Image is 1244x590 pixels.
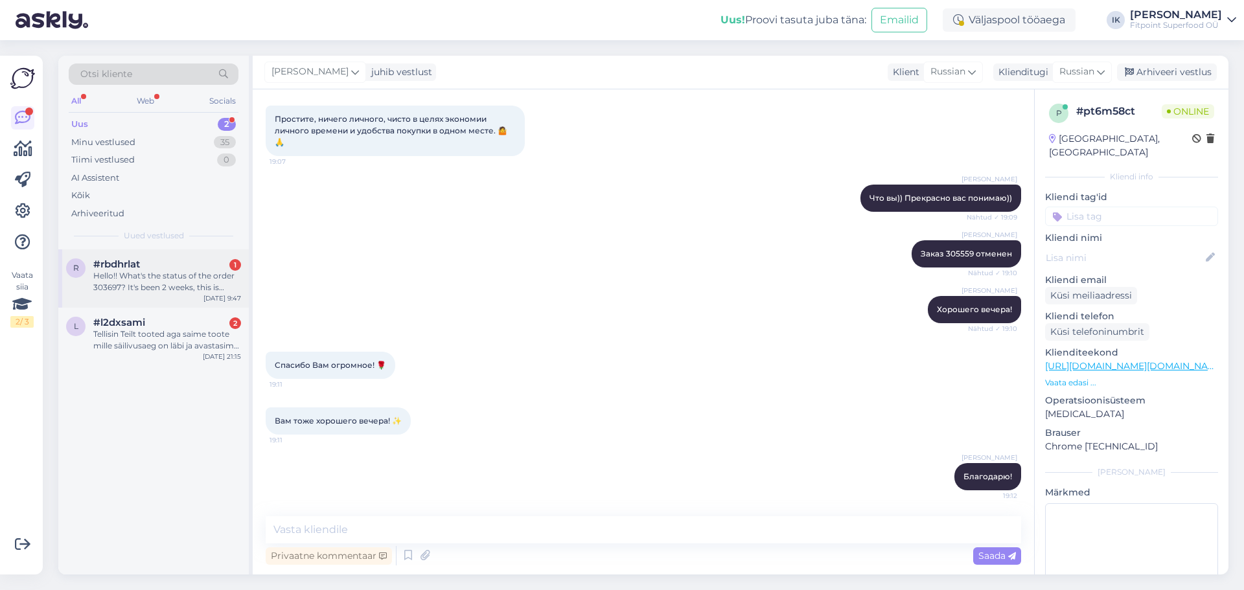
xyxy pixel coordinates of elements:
[71,172,119,185] div: AI Assistent
[937,304,1012,314] span: Хорошего вечера!
[1045,346,1218,359] p: Klienditeekond
[1046,251,1203,265] input: Lisa nimi
[71,207,124,220] div: Arhiveeritud
[963,471,1012,481] span: Благодарю!
[93,258,140,270] span: #rbdhrlat
[871,8,927,32] button: Emailid
[967,212,1017,222] span: Nähtud ✓ 19:09
[1045,486,1218,499] p: Märkmed
[968,324,1017,334] span: Nähtud ✓ 19:10
[993,65,1048,79] div: Klienditugi
[1045,323,1149,341] div: Küsi telefoninumbrit
[888,65,919,79] div: Klient
[1045,231,1218,245] p: Kliendi nimi
[870,193,1012,203] span: Что вы)) Прекрасно вас понимаю))
[1059,65,1094,79] span: Russian
[71,136,135,149] div: Minu vestlused
[203,352,241,361] div: [DATE] 21:15
[271,65,349,79] span: [PERSON_NAME]
[10,316,34,328] div: 2 / 3
[921,249,1012,258] span: Заказ 305559 отменен
[134,93,157,109] div: Web
[217,153,236,166] div: 0
[1045,190,1218,204] p: Kliendi tag'id
[270,435,318,445] span: 19:11
[275,360,386,370] span: Спасибо Вам огромное! 🌹
[229,259,241,271] div: 1
[1045,426,1218,440] p: Brauser
[1076,104,1162,119] div: # pt6m58ct
[266,547,392,565] div: Privaatne kommentaar
[229,317,241,329] div: 2
[1130,10,1222,20] div: [PERSON_NAME]
[943,8,1076,32] div: Väljaspool tööaega
[270,380,318,389] span: 19:11
[1045,394,1218,407] p: Operatsioonisüsteem
[1045,171,1218,183] div: Kliendi info
[1045,360,1225,372] a: [URL][DOMAIN_NAME][DOMAIN_NAME]
[1045,440,1218,453] p: Chrome [TECHNICAL_ID]
[275,416,402,425] span: Вам тоже хорошего вечера! ✨
[978,550,1016,562] span: Saada
[214,136,236,149] div: 35
[218,118,236,131] div: 2
[962,230,1017,240] span: [PERSON_NAME]
[1107,11,1125,29] div: IK
[93,328,241,352] div: Tellisin Teilt tooted aga saime toote mille säilivusaeg on läbi ja avastasime siis kui mõlemal üh...
[962,286,1017,295] span: [PERSON_NAME]
[73,263,79,273] span: r
[71,153,135,166] div: Tiimi vestlused
[74,321,78,331] span: l
[1117,63,1217,81] div: Arhiveeri vestlus
[962,453,1017,462] span: [PERSON_NAME]
[968,268,1017,278] span: Nähtud ✓ 19:10
[275,114,507,147] span: Простите, ничего личного, чисто в целях экономии личного времени и удобства покупки в одном месте...
[930,65,965,79] span: Russian
[1045,207,1218,226] input: Lisa tag
[1130,20,1222,30] div: Fitpoint Superfood OÜ
[71,118,88,131] div: Uus
[10,269,34,328] div: Vaata siia
[1045,310,1218,323] p: Kliendi telefon
[1162,104,1214,119] span: Online
[270,157,318,166] span: 19:07
[720,14,745,26] b: Uus!
[1130,10,1236,30] a: [PERSON_NAME]Fitpoint Superfood OÜ
[1045,407,1218,421] p: [MEDICAL_DATA]
[962,174,1017,184] span: [PERSON_NAME]
[1045,287,1137,304] div: Küsi meiliaadressi
[1045,377,1218,389] p: Vaata edasi ...
[207,93,238,109] div: Socials
[969,491,1017,501] span: 19:12
[124,230,184,242] span: Uued vestlused
[203,293,241,303] div: [DATE] 9:47
[1056,108,1062,118] span: p
[10,66,35,91] img: Askly Logo
[71,189,90,202] div: Kõik
[80,67,132,81] span: Otsi kliente
[1045,466,1218,478] div: [PERSON_NAME]
[93,270,241,293] div: Hello!! What's the status of the order 303697? It's been 2 weeks, this is more than a slight dela...
[366,65,432,79] div: juhib vestlust
[69,93,84,109] div: All
[1049,132,1192,159] div: [GEOGRAPHIC_DATA], [GEOGRAPHIC_DATA]
[93,317,145,328] span: #l2dxsami
[720,12,866,28] div: Proovi tasuta juba täna:
[1045,273,1218,287] p: Kliendi email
